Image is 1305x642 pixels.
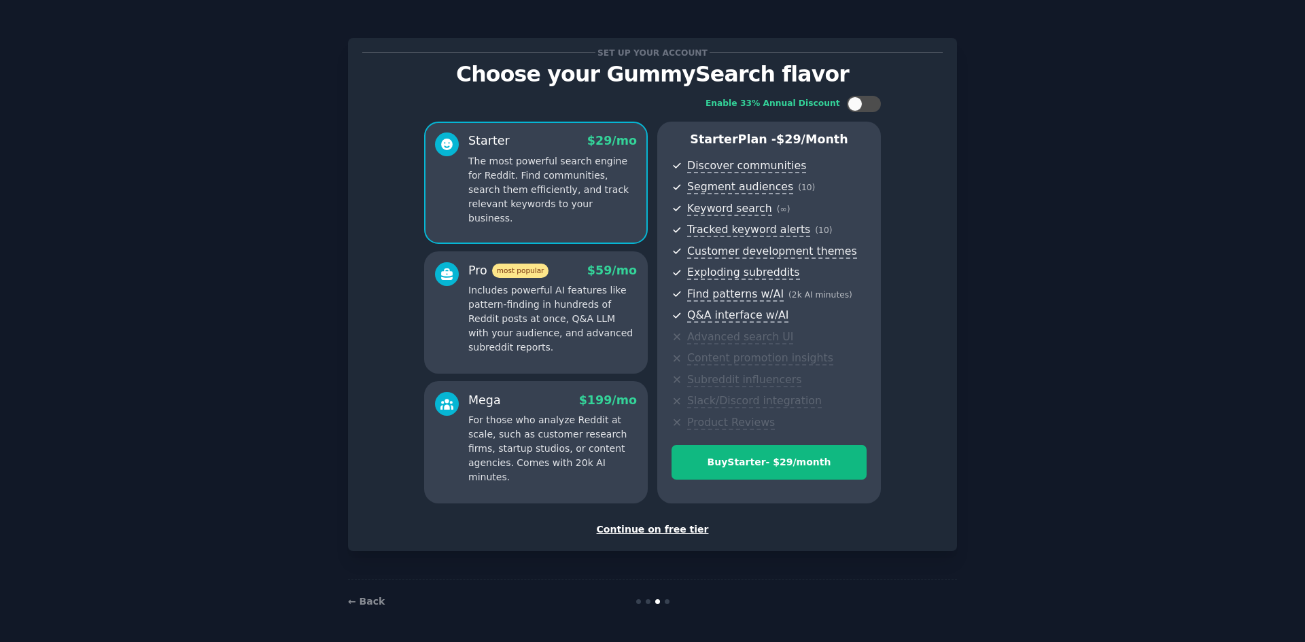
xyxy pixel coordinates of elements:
[687,245,857,259] span: Customer development themes
[468,154,637,226] p: The most powerful search engine for Reddit. Find communities, search them efficiently, and track ...
[468,413,637,484] p: For those who analyze Reddit at scale, such as customer research firms, startup studios, or conte...
[815,226,832,235] span: ( 10 )
[798,183,815,192] span: ( 10 )
[348,596,385,607] a: ← Back
[687,416,775,430] span: Product Reviews
[672,131,867,148] p: Starter Plan -
[362,522,943,537] div: Continue on free tier
[687,308,788,323] span: Q&A interface w/AI
[777,204,790,214] span: ( ∞ )
[492,264,549,278] span: most popular
[687,330,793,344] span: Advanced search UI
[595,46,710,60] span: Set up your account
[687,373,801,387] span: Subreddit influencers
[468,283,637,355] p: Includes powerful AI features like pattern-finding in hundreds of Reddit posts at once, Q&A LLM w...
[706,98,840,110] div: Enable 33% Annual Discount
[468,132,510,149] div: Starter
[687,223,810,237] span: Tracked keyword alerts
[587,264,637,277] span: $ 59 /mo
[362,63,943,86] p: Choose your GummySearch flavor
[687,266,799,280] span: Exploding subreddits
[587,134,637,147] span: $ 29 /mo
[687,394,822,408] span: Slack/Discord integration
[687,351,833,365] span: Content promotion insights
[687,202,772,216] span: Keyword search
[776,132,848,146] span: $ 29 /month
[687,180,793,194] span: Segment audiences
[579,393,637,407] span: $ 199 /mo
[687,287,784,302] span: Find patterns w/AI
[468,392,501,409] div: Mega
[687,159,806,173] span: Discover communities
[672,455,866,469] div: Buy Starter - $ 29 /month
[672,445,867,480] button: BuyStarter- $29/month
[788,290,852,300] span: ( 2k AI minutes )
[468,262,549,279] div: Pro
